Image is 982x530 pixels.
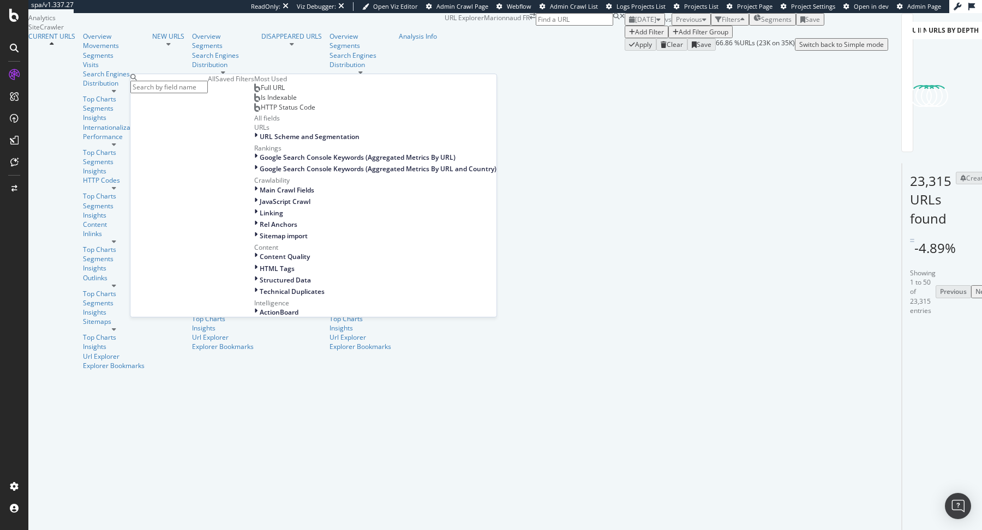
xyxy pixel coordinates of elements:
a: Overview [83,32,145,41]
div: Search Engines [83,69,130,79]
span: Open Viz Editor [373,2,418,10]
a: Admin Crawl Page [426,2,488,11]
a: Explorer Bookmarks [83,361,145,370]
div: Save [697,40,711,49]
a: Insights [83,308,145,317]
div: Open Intercom Messenger [945,493,971,519]
span: Content Quality [260,252,310,261]
span: Admin Page [907,2,941,10]
div: Most Used [254,74,496,83]
button: [DATE] [625,13,665,26]
button: Apply [625,38,656,51]
button: Add Filter [625,26,668,38]
div: Save [805,15,820,24]
div: Filters [722,15,740,24]
span: URLs by Depth [929,26,979,35]
a: Top Charts [83,333,145,342]
a: Insights [83,166,145,176]
a: Movements [83,41,145,50]
a: Url Explorer [83,352,145,361]
a: Admin Crawl List [540,2,598,11]
a: Segments [330,41,391,50]
div: URLs [254,123,496,132]
span: Project Page [737,2,773,10]
span: Technical Duplicates [260,287,325,296]
a: Open in dev [843,2,889,11]
button: Switch back to Simple mode [795,38,888,51]
a: Sitemaps [83,317,145,326]
span: Project Settings [791,2,835,10]
button: Clear [656,38,687,51]
a: Admin Page [897,2,941,11]
span: vs [665,15,672,24]
div: All fields [254,113,496,123]
span: URL Scheme and Segmentation [260,132,360,141]
a: Explorer Bookmarks [192,342,254,351]
div: Content [254,243,496,252]
span: Webflow [507,2,531,10]
a: Overview [192,32,254,41]
div: -4.89% [914,239,956,257]
span: Structured Data [260,275,311,285]
a: Url Explorer [192,333,254,342]
a: Open Viz Editor [362,2,418,11]
div: Segments [83,298,145,308]
button: Segments [749,13,796,26]
span: Is Indexable [261,93,297,102]
a: NEW URLS [152,32,184,41]
span: 23,315 URLs found [910,172,951,227]
div: Switch back to Simple mode [799,40,884,49]
div: Top Charts [83,148,145,157]
a: Top Charts [330,314,391,323]
div: ReadOnly: [251,2,280,11]
a: Analysis Info [399,32,437,41]
a: Segments [83,157,145,166]
a: Segments [192,41,254,50]
div: URL Explorer [445,13,484,22]
span: Full URL [261,83,285,92]
a: CURRENT URLS [28,32,75,41]
a: HTTP Codes [83,176,145,185]
input: Find a URL [536,13,613,26]
span: Logs Projects List [616,2,666,10]
a: Insights [83,113,145,122]
a: Explorer Bookmarks [330,342,391,351]
a: Distribution [83,79,145,88]
button: Previous [936,285,971,298]
span: Admin Crawl Page [436,2,488,10]
div: Rankings [254,143,496,153]
a: Projects List [674,2,718,11]
span: Rel Anchors [260,220,297,229]
a: Top Charts [83,191,145,201]
span: Linking [260,208,283,218]
span: Previous [676,15,702,24]
div: Apply [635,40,652,49]
div: Previous [940,287,967,296]
a: Top Charts [192,314,254,323]
span: Google Search Console Keywords (Aggregated Metrics By URL and Country) [260,164,496,173]
a: Insights [83,342,145,351]
a: Search Engines [192,51,239,60]
a: Overview [330,32,391,41]
div: arrow-right-arrow-left [530,13,536,20]
a: Segments [83,104,145,113]
a: Insights [83,263,145,273]
a: Segments [83,51,145,60]
span: Segments [761,15,792,24]
div: Internationalization [83,123,145,132]
a: Project Page [727,2,773,11]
